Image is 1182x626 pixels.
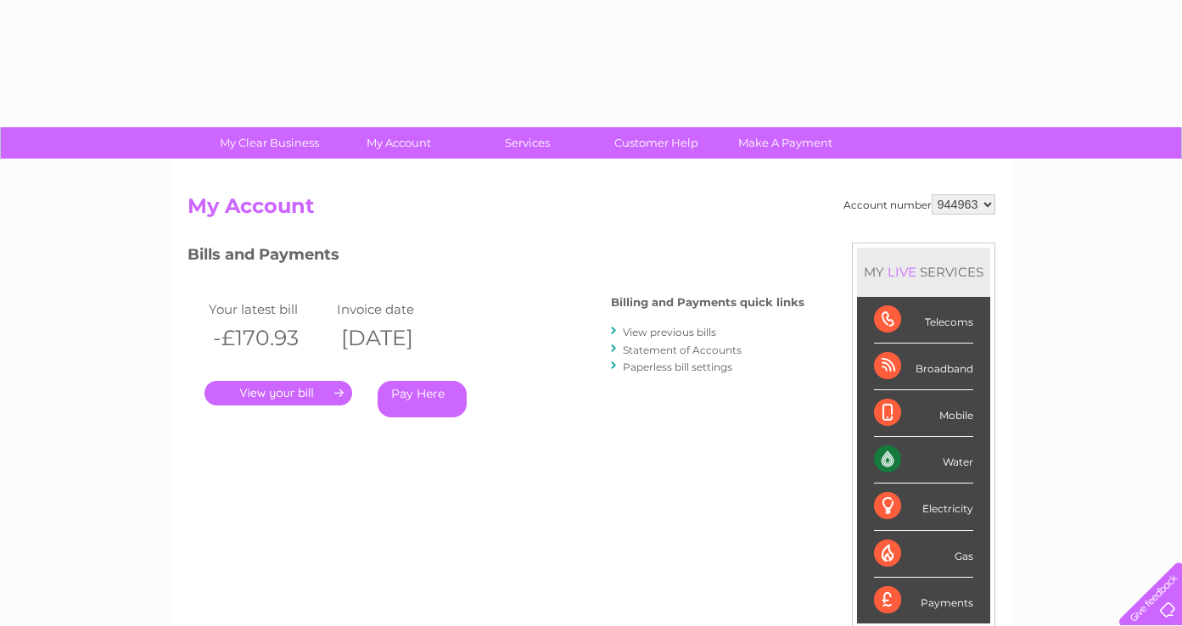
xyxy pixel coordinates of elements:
[333,321,461,355] th: [DATE]
[874,578,973,623] div: Payments
[188,194,995,226] h2: My Account
[874,390,973,437] div: Mobile
[874,297,973,344] div: Telecoms
[843,194,995,215] div: Account number
[333,298,461,321] td: Invoice date
[874,344,973,390] div: Broadband
[586,127,726,159] a: Customer Help
[378,381,467,417] a: Pay Here
[188,243,804,272] h3: Bills and Payments
[204,381,352,405] a: .
[874,437,973,483] div: Water
[328,127,468,159] a: My Account
[623,344,742,356] a: Statement of Accounts
[623,326,716,338] a: View previous bills
[623,361,732,373] a: Paperless bill settings
[611,296,804,309] h4: Billing and Payments quick links
[857,248,990,296] div: MY SERVICES
[457,127,597,159] a: Services
[204,321,333,355] th: -£170.93
[874,483,973,530] div: Electricity
[204,298,333,321] td: Your latest bill
[874,531,973,578] div: Gas
[884,264,920,280] div: LIVE
[199,127,339,159] a: My Clear Business
[715,127,855,159] a: Make A Payment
